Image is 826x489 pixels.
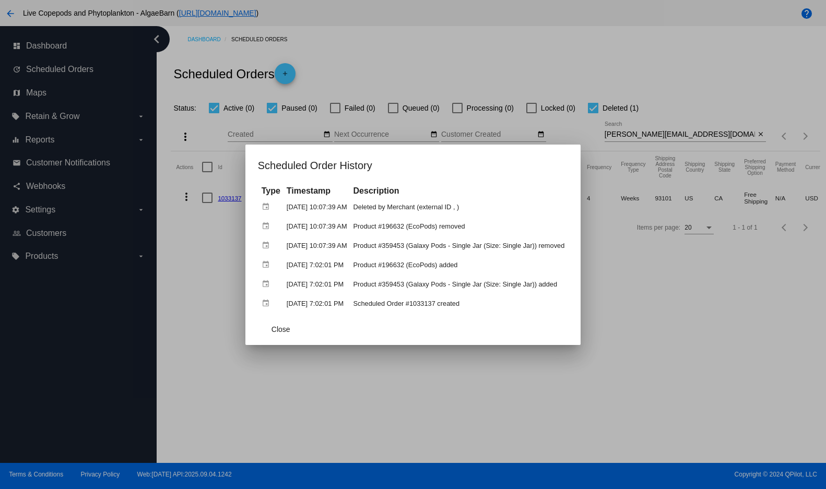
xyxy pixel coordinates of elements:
td: [DATE] 10:07:39 AM [284,217,350,235]
mat-icon: event [262,257,274,273]
td: Product #359453 (Galaxy Pods - Single Jar (Size: Single Jar)) removed [351,236,568,255]
td: [DATE] 7:02:01 PM [284,275,350,293]
th: Type [259,185,283,197]
th: Timestamp [284,185,350,197]
td: Product #196632 (EcoPods) removed [351,217,568,235]
mat-icon: event [262,295,274,312]
button: Close dialog [258,320,304,339]
td: [DATE] 10:07:39 AM [284,236,350,255]
th: Description [351,185,568,197]
mat-icon: event [262,276,274,292]
h1: Scheduled Order History [258,157,569,174]
td: Product #359453 (Galaxy Pods - Single Jar (Size: Single Jar)) added [351,275,568,293]
td: [DATE] 7:02:01 PM [284,256,350,274]
td: [DATE] 10:07:39 AM [284,198,350,216]
mat-icon: event [262,199,274,215]
td: Deleted by Merchant (external ID , ) [351,198,568,216]
mat-icon: event [262,237,274,254]
span: Close [272,325,290,333]
td: Scheduled Order #1033137 created [351,294,568,313]
mat-icon: event [262,218,274,234]
td: [DATE] 7:02:01 PM [284,294,350,313]
td: Product #196632 (EcoPods) added [351,256,568,274]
